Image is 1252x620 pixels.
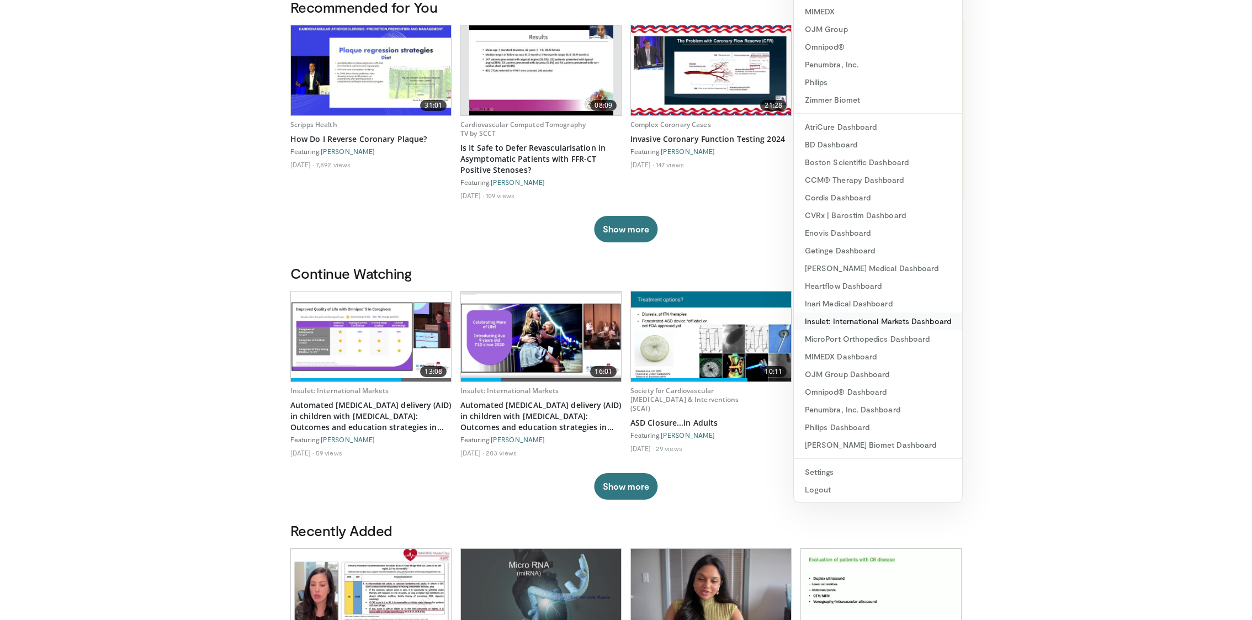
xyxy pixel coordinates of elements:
a: Invasive Coronary Function Testing 2024 [630,134,792,145]
li: [DATE] [460,191,484,200]
img: 31adc9e7-5da4-4a43-a07f-d5170cdb9529.620x360_q85_upscale.jpg [291,25,451,115]
li: 29 views [656,444,682,453]
a: [PERSON_NAME] [661,431,715,439]
h3: Continue Watching [290,264,962,282]
span: 13:08 [420,366,447,377]
li: 203 views [486,448,517,457]
a: 13:08 [291,292,451,381]
a: BD Dashboard [794,136,962,153]
a: [PERSON_NAME] Medical Dashboard [794,259,962,277]
a: CCM® Therapy Dashboard [794,171,962,189]
a: [PERSON_NAME] [491,178,545,186]
a: Automated [MEDICAL_DATA] delivery (AID) in children with [MEDICAL_DATA]: Outcomes and education s... [460,400,622,433]
button: Show more [594,216,657,242]
span: 31:01 [420,100,447,111]
a: Cordis Dashboard [794,189,962,206]
img: 29018604-ad88-4fab-821f-042c17100d81.620x360_q85_upscale.jpg [631,25,791,115]
a: Zimmer Biomet [794,91,962,109]
a: Enovis Dashboard [794,224,962,242]
div: Featuring: [290,147,452,156]
div: Featuring: [290,435,452,444]
a: OJM Group Dashboard [794,365,962,383]
div: Featuring: [460,178,622,187]
img: ce25039c-cf5c-4271-8170-b798e56edf07.png.620x360_q85_upscale.png [461,294,621,379]
span: 21:28 [760,100,787,111]
li: [DATE] [630,160,654,169]
a: MicroPort Orthopedics Dashboard [794,330,962,348]
a: Insulet: International Markets [290,386,389,395]
a: 21:28 [631,25,791,115]
li: [DATE] [630,444,654,453]
a: Inari Medical Dashboard [794,295,962,312]
a: Complex Coronary Cases [630,120,711,129]
a: 16:01 [461,292,621,381]
a: Automated [MEDICAL_DATA] delivery (AID) in children with [MEDICAL_DATA]: Outcomes and education s... [290,400,452,433]
a: Penumbra, Inc. [794,56,962,73]
a: [PERSON_NAME] [321,147,375,155]
a: Penumbra, Inc. Dashboard [794,401,962,418]
a: Settings [794,463,962,481]
a: [PERSON_NAME] [491,436,545,443]
img: 801cd17a-219d-4b42-935a-f42ad9636f4a.620x360_q85_upscale.jpg [291,292,451,381]
a: Cardiovascular Computed Tomography TV by SCCT [460,120,586,138]
a: OJM Group [794,20,962,38]
li: 7,892 views [316,160,351,169]
a: Insulet: International Markets [460,386,559,395]
a: MIMEDX [794,3,962,20]
a: MIMEDX Dashboard [794,348,962,365]
a: Scripps Health [290,120,337,129]
li: [DATE] [290,448,314,457]
a: Omnipod® [794,38,962,56]
span: 10:11 [760,366,787,377]
a: Philips [794,73,962,91]
button: Show more [594,473,657,500]
a: Boston Scientific Dashboard [794,153,962,171]
img: 47fcfb5a-0fc5-4d9a-adfd-d64d6a31a81c.620x360_q85_upscale.jpg [469,25,613,115]
li: 109 views [486,191,514,200]
a: How Do I Reverse Coronary Plaque? [290,134,452,145]
li: 59 views [316,448,342,457]
a: 10:11 [631,292,791,381]
li: [DATE] [290,160,314,169]
a: Heartflow Dashboard [794,277,962,295]
a: Getinge Dashboard [794,242,962,259]
a: [PERSON_NAME] [321,436,375,443]
h3: Recently Added [290,522,962,539]
a: Insulet: International Markets Dashboard [794,312,962,330]
a: [PERSON_NAME] Biomet Dashboard [794,436,962,454]
a: Is It Safe to Defer Revascularisation in Asymptomatic Patients with FFR-CT Positive Stenoses? [460,142,622,176]
li: [DATE] [460,448,484,457]
a: CVRx | Barostim Dashboard [794,206,962,224]
div: Featuring: [630,147,792,156]
a: 08:09 [461,25,621,115]
a: Omnipod® Dashboard [794,383,962,401]
a: Logout [794,481,962,499]
li: 147 views [656,160,684,169]
a: Society for Cardiovascular [MEDICAL_DATA] & Interventions (SCAI) [630,386,739,413]
div: Featuring: [460,435,622,444]
a: [PERSON_NAME] [661,147,715,155]
img: d85e4059-2086-4022-a0b6-0570d4ebf33f.620x360_q85_upscale.jpg [631,292,791,381]
a: AtriCure Dashboard [794,118,962,136]
div: Featuring: [630,431,792,439]
a: Philips Dashboard [794,418,962,436]
span: 08:09 [590,100,617,111]
a: 31:01 [291,25,451,115]
a: ASD Closure...in Adults [630,417,792,428]
span: 16:01 [590,366,617,377]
